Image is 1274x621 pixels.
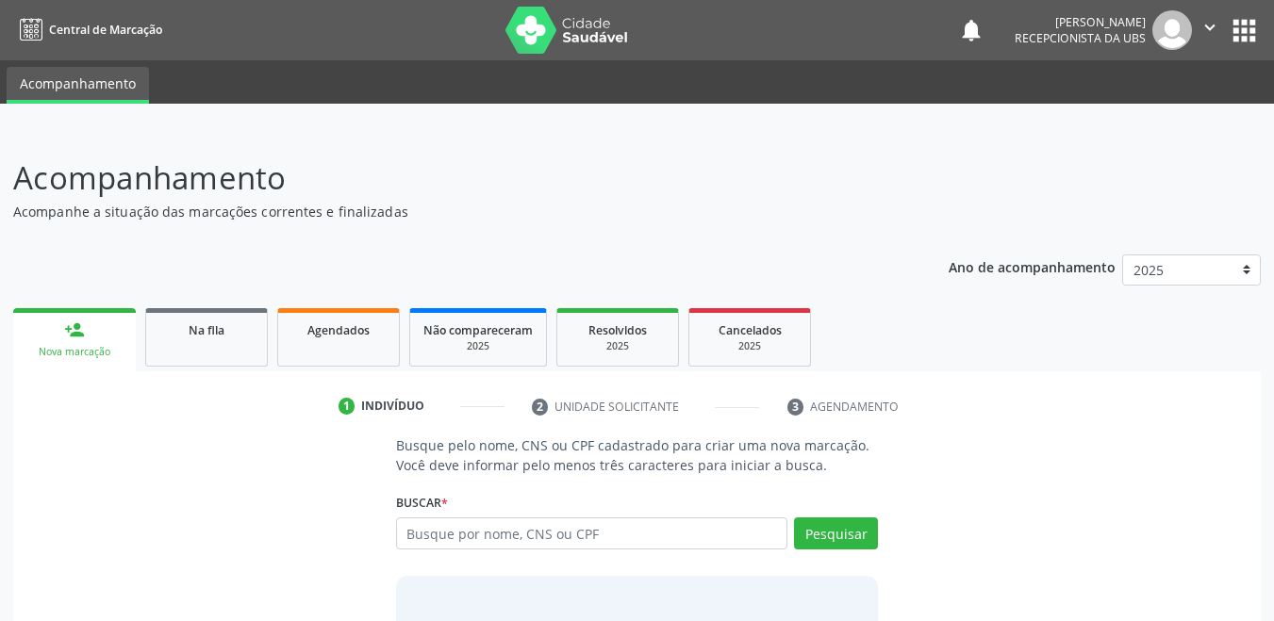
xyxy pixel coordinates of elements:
div: Nova marcação [26,345,123,359]
button: apps [1228,14,1261,47]
p: Acompanhamento [13,155,886,202]
div: Indivíduo [361,398,424,415]
span: Recepcionista da UBS [1015,30,1146,46]
i:  [1200,17,1220,38]
span: Central de Marcação [49,22,162,38]
p: Busque pelo nome, CNS ou CPF cadastrado para criar uma nova marcação. Você deve informar pelo men... [396,435,879,475]
a: Central de Marcação [13,14,162,45]
div: 1 [339,398,356,415]
div: 2025 [423,339,533,353]
button:  [1192,10,1228,50]
span: Agendados [307,322,370,338]
div: 2025 [703,339,797,353]
input: Busque por nome, CNS ou CPF [396,517,788,549]
p: Ano de acompanhamento [949,254,1116,278]
a: Acompanhamento [7,67,149,104]
div: person_add [64,319,85,340]
span: Resolvidos [588,322,647,338]
span: Cancelados [719,322,782,338]
p: Acompanhe a situação das marcações correntes e finalizadas [13,202,886,221]
span: Na fila [189,322,224,338]
div: 2025 [571,339,665,353]
img: img [1152,10,1192,50]
span: Não compareceram [423,322,533,338]
button: Pesquisar [794,517,878,549]
div: [PERSON_NAME] [1015,14,1146,30]
button: notifications [958,17,984,43]
label: Buscar [396,488,448,517]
